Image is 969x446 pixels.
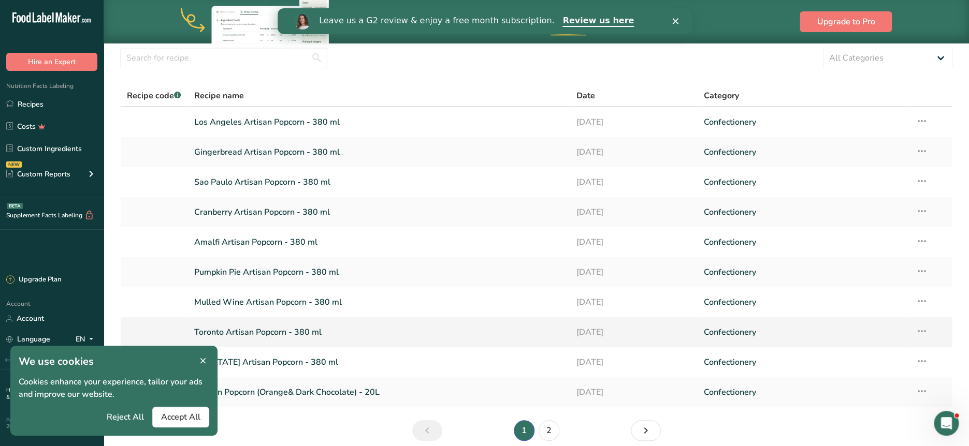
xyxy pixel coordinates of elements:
[703,321,903,343] a: Confectionery
[576,261,691,283] a: [DATE]
[19,376,209,400] p: Cookies enhance your experience, tailor your ads and improve our website.
[76,333,97,346] div: EN
[278,8,692,34] iframe: Intercom live chat banner
[576,171,691,193] a: [DATE]
[576,201,691,223] a: [DATE]
[539,420,559,441] a: Page 2.
[6,161,22,168] div: NEW
[490,1,645,43] div: Upgrade to Pro
[6,53,97,71] button: Hire an Expert
[6,330,50,348] a: Language
[576,381,691,403] a: [DATE]
[800,11,892,32] button: Upgrade to Pro
[6,275,61,285] div: Upgrade Plan
[194,201,564,223] a: Cranberry Artisan Popcorn - 380 ml
[631,420,661,441] a: Next page
[703,381,903,403] a: Confectionery
[576,111,691,133] a: [DATE]
[6,417,97,429] div: Powered By FoodLabelMaker © 2025 All Rights Reserved
[194,291,564,313] a: Mulled Wine Artisan Popcorn - 380 ml
[194,321,564,343] a: Toronto Artisan Popcorn - 380 ml
[6,169,70,180] div: Custom Reports
[817,16,875,28] span: Upgrade to Pro
[194,261,564,283] a: Pumpkin Pie Artisan Popcorn - 380 ml
[152,407,209,427] button: Accept All
[576,321,691,343] a: [DATE]
[194,111,564,133] a: Los Angeles Artisan Popcorn - 380 ml
[194,141,564,163] a: Gingerbread Artisan Popcorn - 380 ml_
[576,141,691,163] a: [DATE]
[6,386,43,394] a: Hire an Expert .
[703,201,903,223] a: Confectionery
[98,407,152,427] button: Reject All
[127,90,181,101] span: Recipe code
[703,90,739,102] span: Category
[19,354,209,369] h1: We use cookies
[703,291,903,313] a: Confectionery
[576,351,691,373] a: [DATE]
[194,90,244,102] span: Recipe name
[703,261,903,283] a: Confectionery
[7,203,23,209] div: BETA
[6,386,97,401] a: Terms & Conditions .
[395,9,405,16] div: Close
[194,231,564,253] a: Amalfi Artisan Popcorn - 380 ml
[576,231,691,253] a: [DATE]
[934,411,959,436] iframe: Intercom live chat
[120,48,327,68] input: Search for recipe
[703,351,903,373] a: Confectionery
[576,291,691,313] a: [DATE]
[703,171,903,193] a: Confectionery
[703,111,903,133] a: Confectionery
[576,90,595,102] span: Date
[703,141,903,163] a: Confectionery
[412,420,442,441] a: Previous page
[107,411,144,423] span: Reject All
[703,231,903,253] a: Confectionery
[194,171,564,193] a: Sao Paulo Artisan Popcorn - 380 ml
[194,381,564,403] a: Artisan Popcorn (Orange& Dark Chocolate) - 20L
[161,411,200,423] span: Accept All
[194,351,564,373] a: [US_STATE] Artisan Popcorn - 380 ml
